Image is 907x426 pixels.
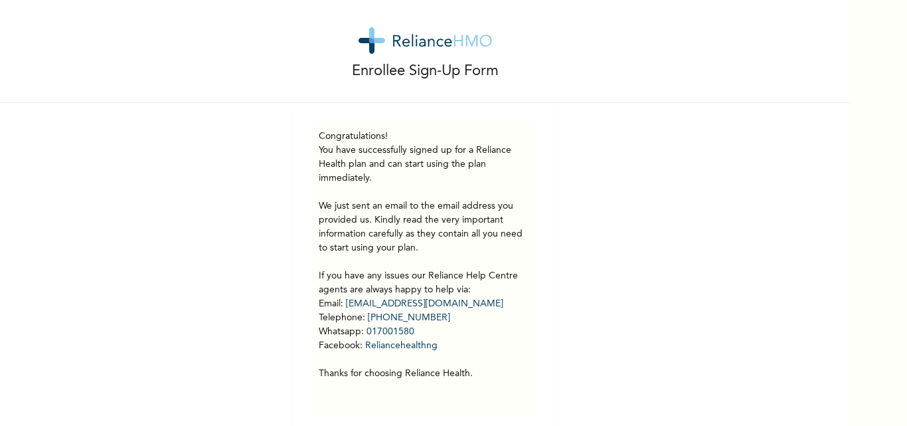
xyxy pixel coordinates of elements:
img: logo [359,27,492,54]
a: Reliancehealthng [365,341,438,350]
h3: Congratulations! [319,130,531,144]
a: [PHONE_NUMBER] [368,313,450,322]
a: 017001580 [367,327,414,336]
p: You have successfully signed up for a Reliance Health plan and can start using the plan immediate... [319,144,531,381]
p: Enrollee Sign-Up Form [352,60,499,82]
a: [EMAIL_ADDRESS][DOMAIN_NAME] [346,299,503,308]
